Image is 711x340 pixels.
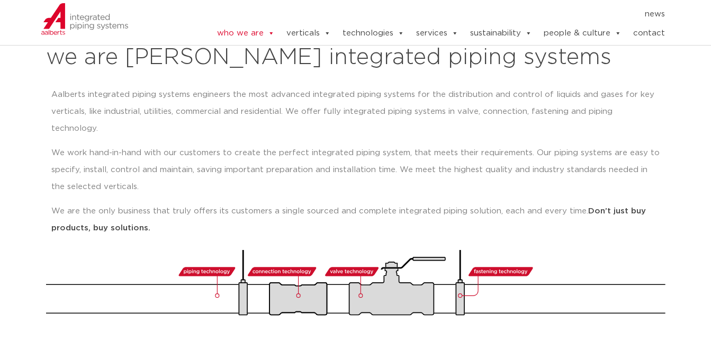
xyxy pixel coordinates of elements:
[51,203,660,237] p: We are the only business that truly offers its customers a single sourced and complete integrated...
[416,23,458,44] a: services
[51,145,660,195] p: We work hand-in-hand with our customers to create the perfect integrated piping system, that meet...
[51,86,660,137] p: Aalberts integrated piping systems engineers the most advanced integrated piping systems for the ...
[217,23,275,44] a: who we are
[470,23,532,44] a: sustainability
[46,45,665,70] h2: we are [PERSON_NAME] integrated piping systems
[544,23,622,44] a: people & culture
[286,23,331,44] a: verticals
[645,6,665,23] a: news
[185,6,665,23] nav: Menu
[343,23,404,44] a: technologies
[633,23,665,44] a: contact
